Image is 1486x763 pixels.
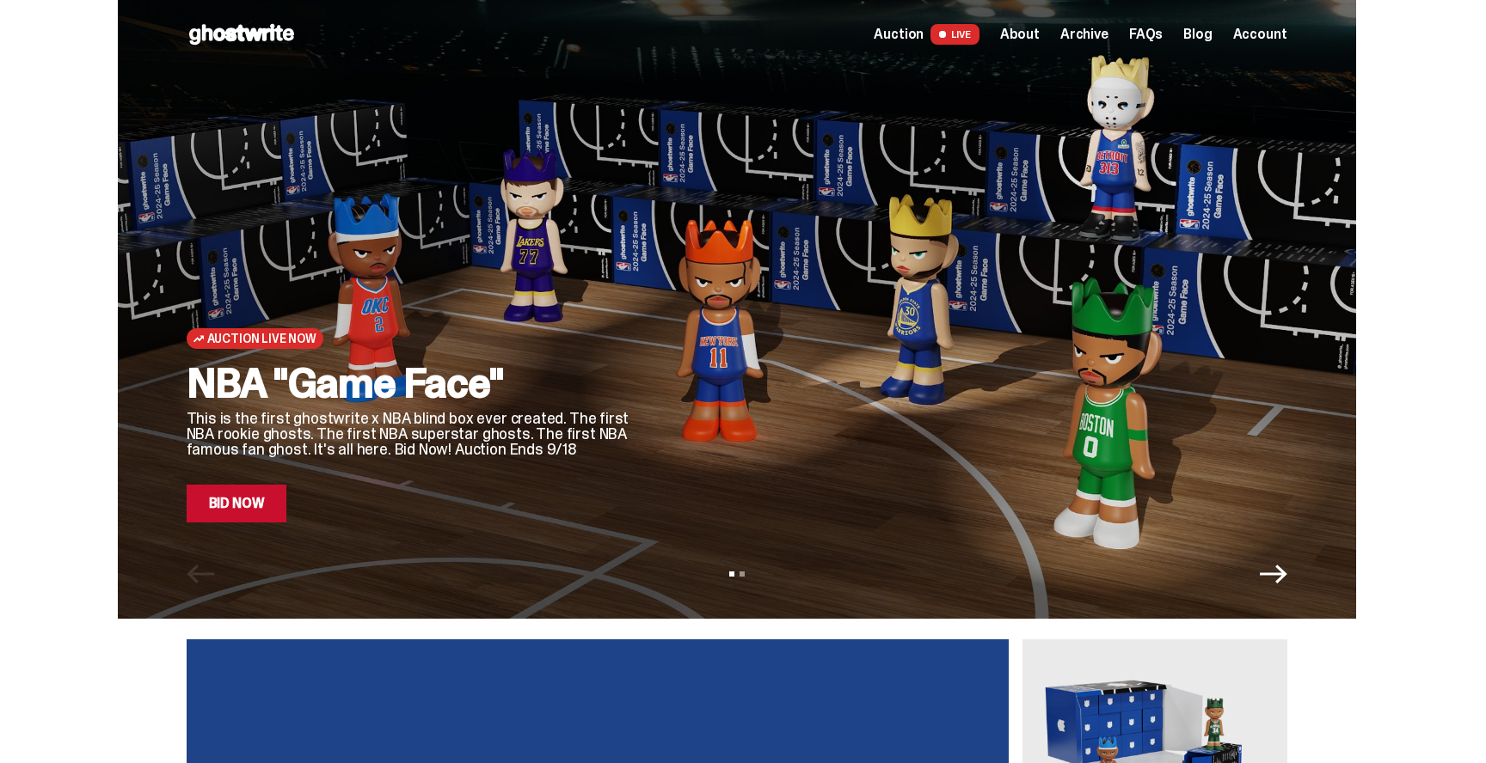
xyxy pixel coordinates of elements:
span: Auction Live Now [207,332,316,345]
h2: NBA "Game Face" [187,363,634,404]
a: FAQs [1129,27,1163,41]
button: View slide 1 [729,571,734,577]
a: About [1000,27,1040,41]
a: Auction LIVE [874,24,979,45]
a: Archive [1060,27,1108,41]
a: Blog [1183,27,1212,41]
a: Account [1233,27,1287,41]
span: LIVE [930,24,979,45]
button: View slide 2 [740,571,745,577]
span: Auction [874,27,924,41]
button: Next [1260,560,1287,588]
a: Bid Now [187,485,287,522]
p: This is the first ghostwrite x NBA blind box ever created. The first NBA rookie ghosts. The first... [187,411,634,457]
